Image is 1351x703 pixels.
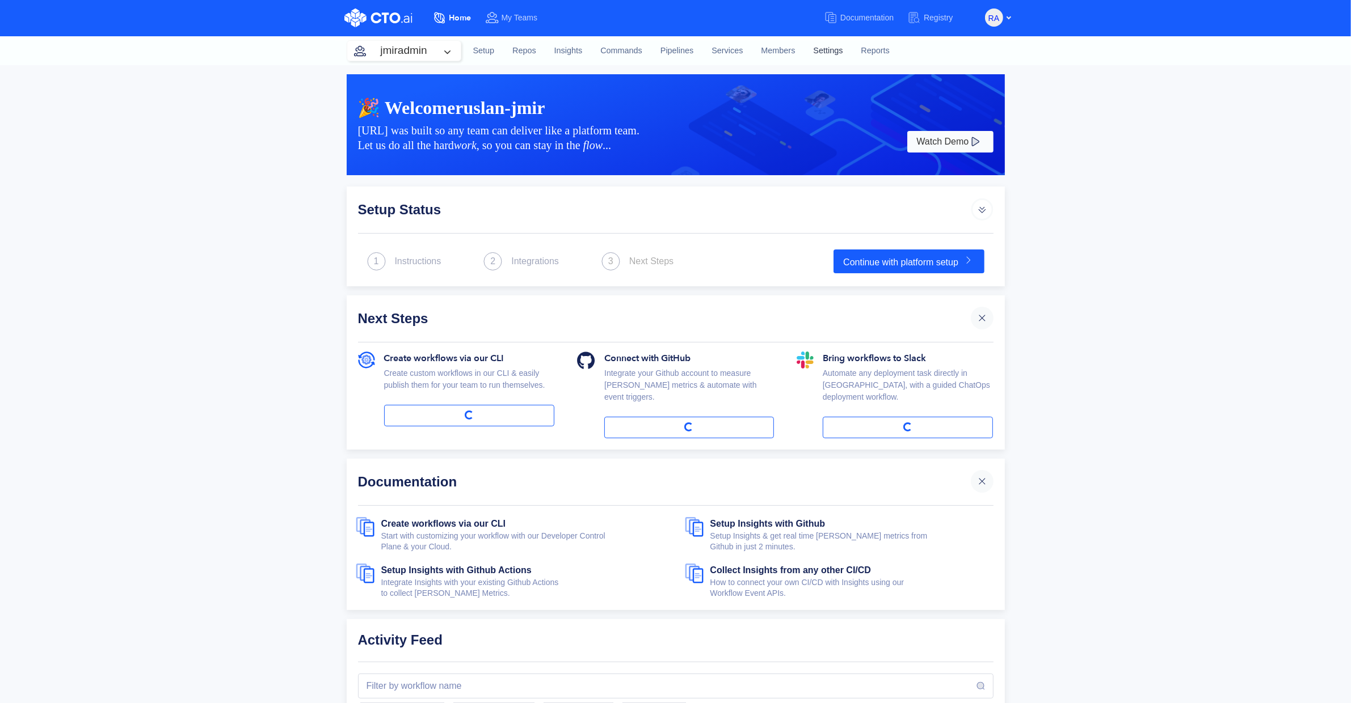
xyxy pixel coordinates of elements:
[381,519,506,533] a: Create workflows via our CLI
[503,36,545,66] a: Repos
[356,517,381,537] img: documents.svg
[381,565,532,579] a: Setup Insights with Github Actions
[347,41,461,61] button: jmiradmin
[969,135,982,149] img: play-white.svg
[485,7,552,28] a: My Teams
[852,36,898,66] a: Reports
[511,255,559,268] div: Integrations
[710,531,996,552] div: Setup Insights & get real time [PERSON_NAME] metrics from Github in just 2 minutes.
[651,36,702,66] a: Pipelines
[823,367,994,417] div: Automate any deployment task directly in [GEOGRAPHIC_DATA], with a guided ChatOps deployment work...
[985,9,1003,27] button: RA
[823,351,994,367] div: Bring workflows to Slack
[381,577,667,599] div: Integrate Insights with your existing Github Actions to collect [PERSON_NAME] Metrics.
[977,476,988,487] img: cross.svg
[824,7,907,28] a: Documentation
[601,252,620,270] img: next_step.svg
[840,13,894,22] span: Documentation
[344,9,413,27] img: CTO.ai Logo
[907,7,966,28] a: Registry
[358,470,971,493] div: Documentation
[988,9,999,27] span: RA
[702,36,752,66] a: Services
[384,367,555,405] div: Create custom workflows in our CLI & easily publish them for your team to run themselves.
[804,36,852,66] a: Settings
[685,564,710,583] img: documents.svg
[591,36,651,66] a: Commands
[433,7,485,28] a: Home
[604,351,774,367] div: Connect with GitHub
[971,198,994,221] img: arrow_icon_default.svg
[752,36,805,66] a: Members
[924,13,953,22] span: Registry
[502,13,538,22] span: My Teams
[358,97,994,118] div: 🎉 Welcome ruslan-jmir
[685,517,710,537] img: documents.svg
[454,139,477,151] i: work
[483,252,502,270] img: next_step.svg
[449,12,472,23] span: Home
[464,36,504,66] a: Setup
[710,577,996,599] div: How to connect your own CI/CD with Insights using our Workflow Event APIs.
[358,307,971,329] div: Next Steps
[358,630,994,649] div: Activity Feed
[977,312,988,324] img: cross.svg
[365,679,976,693] input: Search
[604,367,774,417] div: Integrate your Github account to measure [PERSON_NAME] metrics & automate with event triggers.
[907,131,994,153] button: Watch Demo
[629,255,674,268] div: Next Steps
[381,531,667,552] div: Start with customizing your workflow with our Developer Control Plane & your Cloud.
[583,139,603,151] i: flow
[395,255,441,268] div: Instructions
[710,519,826,533] a: Setup Insights with Github
[545,36,592,66] a: Insights
[367,252,386,270] img: next_step.svg
[834,249,984,273] a: Continue with platform setup
[356,564,381,583] img: documents.svg
[710,565,872,579] a: Collect Insights from any other CI/CD
[384,351,504,365] span: Create workflows via our CLI
[358,123,905,153] div: [URL] was built so any team can deliver like a platform team. Let us do all the hard , so you can...
[358,198,971,221] div: Setup Status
